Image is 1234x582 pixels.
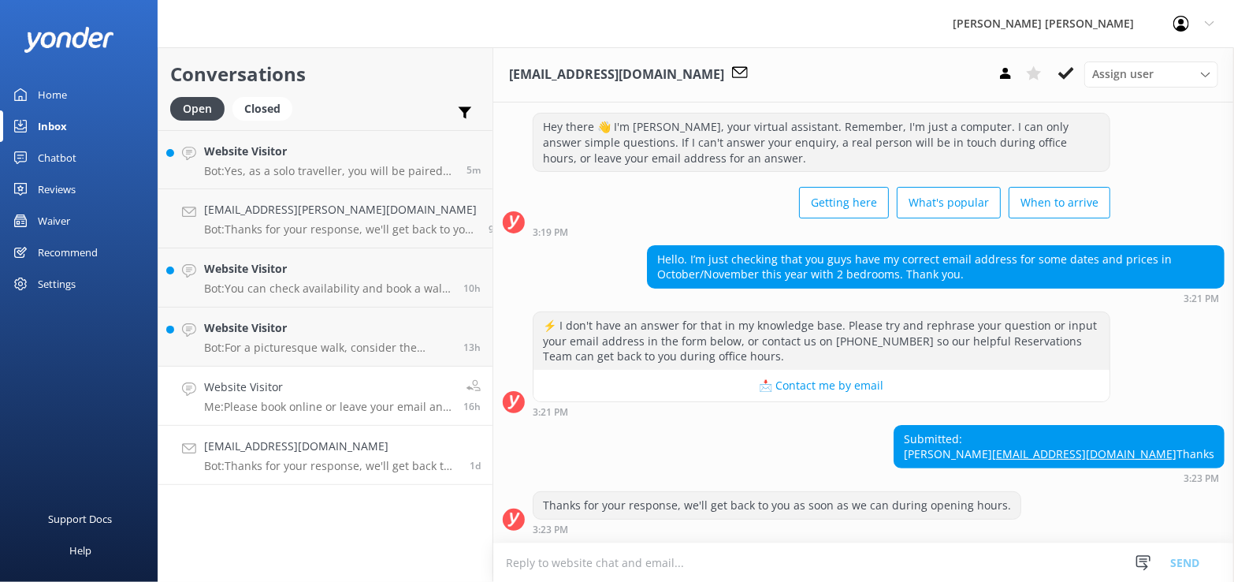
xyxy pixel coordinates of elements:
[158,130,492,189] a: Website VisitorBot:Yes, as a solo traveller, you will be paired with another guest or with the gu...
[204,260,452,278] h4: Website Visitor
[509,65,724,85] h3: [EMAIL_ADDRESS][DOMAIN_NAME]
[1009,187,1110,218] button: When to arrive
[533,525,568,535] strong: 3:23 PM
[894,472,1225,483] div: Aug 22 2025 03:23pm (UTC +12:00) Pacific/Auckland
[170,59,481,89] h2: Conversations
[894,426,1224,468] div: Submitted: [PERSON_NAME] Thanks
[466,163,481,177] span: Aug 24 2025 08:45am (UTC +12:00) Pacific/Auckland
[204,319,452,337] h4: Website Visitor
[204,201,477,218] h4: [EMAIL_ADDRESS][PERSON_NAME][DOMAIN_NAME]
[24,27,114,53] img: yonder-white-logo.png
[1084,62,1218,87] div: Assign User
[158,248,492,308] a: Website VisitorBot:You can check availability and book a walk for [DATE] using our Trip Finders. ...
[158,367,492,426] a: Website VisitorMe:Please book online or leave your email and we can send you more information16h
[204,282,452,296] p: Bot: You can check availability and book a walk for [DATE] using our Trip Finders. For day trips,...
[533,406,1110,417] div: Aug 22 2025 03:21pm (UTC +12:00) Pacific/Auckland
[38,110,67,142] div: Inbox
[158,426,492,485] a: [EMAIL_ADDRESS][DOMAIN_NAME]Bot:Thanks for your response, we'll get back to you as soon as we can...
[38,173,76,205] div: Reviews
[158,189,492,248] a: [EMAIL_ADDRESS][PERSON_NAME][DOMAIN_NAME]Bot:Thanks for your response, we'll get back to you as s...
[49,503,113,535] div: Support Docs
[204,459,458,473] p: Bot: Thanks for your response, we'll get back to you as soon as we can during opening hours.
[204,379,452,396] h4: Website Visitor
[533,408,568,417] strong: 3:21 PM
[232,99,300,117] a: Closed
[1184,474,1219,483] strong: 3:23 PM
[533,370,1109,401] button: 📩 Contact me by email
[38,142,76,173] div: Chatbot
[533,114,1109,171] div: Hey there 👋 I'm [PERSON_NAME], your virtual assistant. Remember, I'm just a computer. I can only ...
[648,246,1224,288] div: Hello. I’m just checking that you guys have my correct email address for some dates and prices in...
[204,400,452,414] p: Me: Please book online or leave your email and we can send you more information
[38,237,98,268] div: Recommend
[533,524,1021,535] div: Aug 22 2025 03:23pm (UTC +12:00) Pacific/Auckland
[533,226,1110,237] div: Aug 22 2025 03:19pm (UTC +12:00) Pacific/Auckland
[1184,294,1219,304] strong: 3:21 PM
[533,492,1020,519] div: Thanks for your response, we'll get back to you as soon as we can during opening hours.
[38,268,76,300] div: Settings
[470,459,481,472] span: Aug 22 2025 03:23pm (UTC +12:00) Pacific/Auckland
[69,535,91,566] div: Help
[463,400,481,413] span: Aug 23 2025 04:27pm (UTC +12:00) Pacific/Auckland
[204,143,455,160] h4: Website Visitor
[170,97,225,121] div: Open
[204,438,458,455] h4: [EMAIL_ADDRESS][DOMAIN_NAME]
[897,187,1001,218] button: What's popular
[463,341,481,354] span: Aug 23 2025 07:26pm (UTC +12:00) Pacific/Auckland
[1092,65,1154,83] span: Assign user
[232,97,292,121] div: Closed
[463,282,481,295] span: Aug 23 2025 10:41pm (UTC +12:00) Pacific/Auckland
[992,446,1176,461] a: [EMAIL_ADDRESS][DOMAIN_NAME]
[647,293,1225,304] div: Aug 22 2025 03:21pm (UTC +12:00) Pacific/Auckland
[170,99,232,117] a: Open
[38,79,67,110] div: Home
[533,228,568,237] strong: 3:19 PM
[38,205,70,237] div: Waiver
[158,308,492,367] a: Website VisitorBot:For a picturesque walk, consider the Southern 1 Day Park Walk. It features gol...
[204,341,452,355] p: Bot: For a picturesque walk, consider the Southern 1 Day Park Walk. It features golden beaches an...
[799,187,889,218] button: Getting here
[204,164,455,178] p: Bot: Yes, as a solo traveller, you will be paired with another guest or with the guide in a doubl...
[489,222,500,236] span: Aug 23 2025 11:06pm (UTC +12:00) Pacific/Auckland
[533,312,1109,370] div: ⚡ I don't have an answer for that in my knowledge base. Please try and rephrase your question or ...
[204,222,477,237] p: Bot: Thanks for your response, we'll get back to you as soon as we can during opening hours.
